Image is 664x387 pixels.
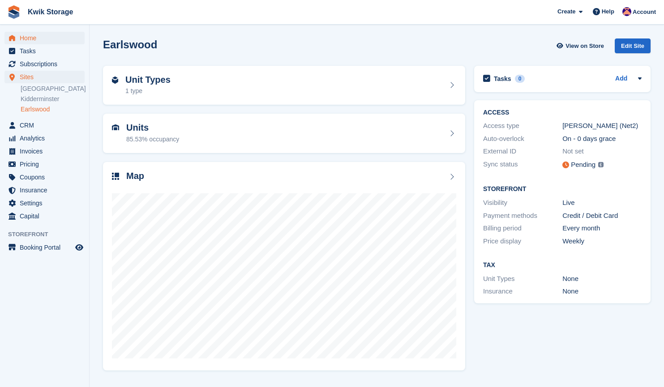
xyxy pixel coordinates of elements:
[494,75,511,83] h2: Tasks
[483,262,642,269] h2: Tax
[562,198,642,208] div: Live
[4,241,85,254] a: menu
[20,58,73,70] span: Subscriptions
[4,45,85,57] a: menu
[598,162,604,167] img: icon-info-grey-7440780725fd019a000dd9b08b2336e03edf1995a4989e88bcd33f0948082b44.svg
[126,171,144,181] h2: Map
[8,230,89,239] span: Storefront
[483,211,562,221] div: Payment methods
[4,145,85,157] a: menu
[20,184,73,196] span: Insurance
[112,124,119,131] img: unit-icn-7be61d7bf1b0ce9d3e12c5938cc71ed9869f7b940bace4675aadf7bd6d80202e.svg
[112,173,119,180] img: map-icn-33ee37083ee616e46c38cad1a60f524a97daa1e2b2c8c0bc3eb3415660979fc1.svg
[515,75,525,83] div: 0
[562,211,642,221] div: Credit / Debit Card
[20,171,73,183] span: Coupons
[103,162,465,371] a: Map
[103,66,465,105] a: Unit Types 1 type
[571,160,595,170] div: Pending
[4,71,85,83] a: menu
[4,184,85,196] a: menu
[562,236,642,247] div: Weekly
[615,38,651,57] a: Edit Site
[4,132,85,145] a: menu
[562,274,642,284] div: None
[615,74,627,84] a: Add
[483,109,642,116] h2: ACCESS
[20,132,73,145] span: Analytics
[602,7,614,16] span: Help
[103,114,465,153] a: Units 85.53% occupancy
[125,75,171,85] h2: Unit Types
[483,186,642,193] h2: Storefront
[562,121,642,131] div: [PERSON_NAME] (Net2)
[557,7,575,16] span: Create
[24,4,77,19] a: Kwik Storage
[20,158,73,170] span: Pricing
[4,119,85,132] a: menu
[126,135,179,144] div: 85.53% occupancy
[20,45,73,57] span: Tasks
[483,121,562,131] div: Access type
[4,197,85,209] a: menu
[483,286,562,297] div: Insurance
[483,274,562,284] div: Unit Types
[74,242,85,253] a: Preview store
[633,8,656,17] span: Account
[483,236,562,247] div: Price display
[4,158,85,170] a: menu
[126,123,179,133] h2: Units
[483,134,562,144] div: Auto-overlock
[20,32,73,44] span: Home
[562,223,642,234] div: Every month
[21,105,85,114] a: Earlswood
[7,5,21,19] img: stora-icon-8386f47178a22dfd0bd8f6a31ec36ba5ce8667c1dd55bd0f319d3a0aa187defe.svg
[125,86,171,96] div: 1 type
[20,119,73,132] span: CRM
[4,210,85,222] a: menu
[20,210,73,222] span: Capital
[21,85,85,93] a: [GEOGRAPHIC_DATA]
[622,7,631,16] img: Jade Stanley
[562,146,642,157] div: Not set
[4,58,85,70] a: menu
[483,198,562,208] div: Visibility
[483,146,562,157] div: External ID
[103,38,157,51] h2: Earlswood
[20,241,73,254] span: Booking Portal
[483,159,562,170] div: Sync status
[20,145,73,157] span: Invoices
[20,197,73,209] span: Settings
[20,71,73,83] span: Sites
[4,32,85,44] a: menu
[562,134,642,144] div: On - 0 days grace
[615,38,651,53] div: Edit Site
[4,171,85,183] a: menu
[483,223,562,234] div: Billing period
[112,77,118,84] img: unit-type-icn-2b2737a686de81e16bb02015468b77c625bbabd49415b5ef34ead5e3b44a266d.svg
[555,38,608,53] a: View on Store
[562,286,642,297] div: None
[21,95,85,103] a: Kidderminster
[565,42,604,51] span: View on Store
